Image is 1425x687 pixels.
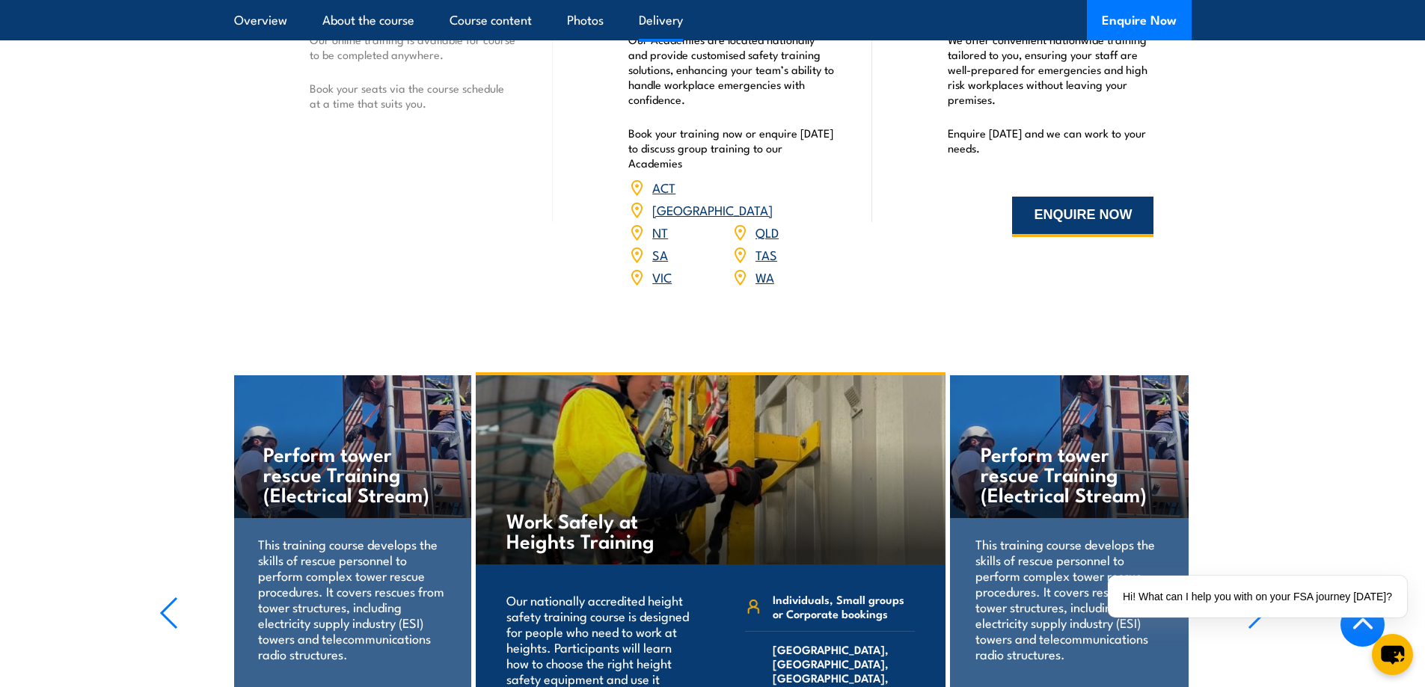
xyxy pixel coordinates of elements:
[756,268,774,286] a: WA
[756,245,777,263] a: TAS
[652,223,668,241] a: NT
[1108,576,1407,617] div: Hi! What can I help you with on your FSA journey [DATE]?
[756,223,779,241] a: QLD
[263,443,441,504] h4: Perform tower rescue Training (Electrical Stream)
[981,443,1158,504] h4: Perform tower rescue Training (Electrical Stream)
[948,32,1154,107] p: We offer convenient nationwide training tailored to you, ensuring your staff are well-prepared fo...
[1372,634,1413,675] button: chat-button
[652,200,773,218] a: [GEOGRAPHIC_DATA]
[628,126,835,170] p: Book your training now or enquire [DATE] to discuss group training to our Academies
[652,245,668,263] a: SA
[975,536,1163,662] p: This training course develops the skills of rescue personnel to perform complex tower rescue proc...
[652,268,672,286] a: VIC
[506,510,682,550] h4: Work Safely at Heights Training
[652,178,675,196] a: ACT
[310,81,516,111] p: Book your seats via the course schedule at a time that suits you.
[1012,197,1153,237] button: ENQUIRE NOW
[310,32,516,62] p: Our online training is available for course to be completed anywhere.
[948,126,1154,155] p: Enquire [DATE] and we can work to your needs.
[628,32,835,107] p: Our Academies are located nationally and provide customised safety training solutions, enhancing ...
[773,592,915,620] span: Individuals, Small groups or Corporate bookings
[258,536,446,662] p: This training course develops the skills of rescue personnel to perform complex tower rescue proc...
